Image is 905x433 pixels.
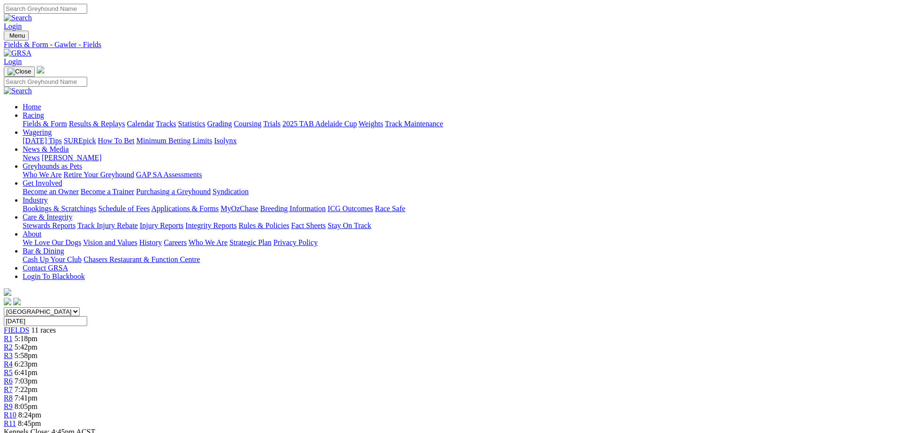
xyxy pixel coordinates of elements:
[4,368,13,376] a: R5
[83,255,200,263] a: Chasers Restaurant & Function Centre
[15,343,38,351] span: 5:42pm
[23,120,67,128] a: Fields & Form
[18,411,41,419] span: 8:24pm
[4,22,22,30] a: Login
[234,120,262,128] a: Coursing
[4,343,13,351] span: R2
[4,31,29,41] button: Toggle navigation
[385,120,443,128] a: Track Maintenance
[4,377,13,385] a: R6
[4,87,32,95] img: Search
[83,238,137,246] a: Vision and Values
[4,360,13,368] a: R4
[13,298,21,305] img: twitter.svg
[37,66,44,74] img: logo-grsa-white.png
[359,120,383,128] a: Weights
[4,66,35,77] button: Toggle navigation
[139,238,162,246] a: History
[4,4,87,14] input: Search
[260,204,326,212] a: Breeding Information
[23,204,901,213] div: Industry
[136,137,212,145] a: Minimum Betting Limits
[77,221,138,229] a: Track Injury Rebate
[69,120,125,128] a: Results & Replays
[15,402,38,410] span: 8:05pm
[239,221,289,229] a: Rules & Policies
[185,221,237,229] a: Integrity Reports
[31,326,56,334] span: 11 races
[4,394,13,402] a: R8
[15,394,38,402] span: 7:41pm
[81,188,134,196] a: Become a Trainer
[23,264,68,272] a: Contact GRSA
[23,128,52,136] a: Wagering
[23,171,901,179] div: Greyhounds as Pets
[4,351,13,359] a: R3
[214,137,237,145] a: Isolynx
[98,137,135,145] a: How To Bet
[23,221,75,229] a: Stewards Reports
[4,49,32,57] img: GRSA
[164,238,187,246] a: Careers
[23,137,901,145] div: Wagering
[23,137,62,145] a: [DATE] Tips
[207,120,232,128] a: Grading
[4,326,29,334] a: FIELDS
[328,221,371,229] a: Stay On Track
[64,137,96,145] a: SUREpick
[156,120,176,128] a: Tracks
[23,103,41,111] a: Home
[23,145,69,153] a: News & Media
[291,221,326,229] a: Fact Sheets
[23,221,901,230] div: Care & Integrity
[375,204,405,212] a: Race Safe
[15,377,38,385] span: 7:03pm
[23,171,62,179] a: Who We Are
[189,238,228,246] a: Who We Are
[98,204,149,212] a: Schedule of Fees
[263,120,280,128] a: Trials
[178,120,206,128] a: Statistics
[4,411,16,419] a: R10
[4,41,901,49] a: Fields & Form - Gawler - Fields
[4,288,11,296] img: logo-grsa-white.png
[23,238,901,247] div: About
[23,188,79,196] a: Become an Owner
[221,204,258,212] a: MyOzChase
[23,111,44,119] a: Racing
[4,385,13,393] span: R7
[23,230,41,238] a: About
[23,154,901,162] div: News & Media
[23,120,901,128] div: Racing
[4,316,87,326] input: Select date
[23,247,64,255] a: Bar & Dining
[4,335,13,343] a: R1
[4,419,16,427] a: R11
[15,360,38,368] span: 6:23pm
[151,204,219,212] a: Applications & Forms
[15,368,38,376] span: 6:41pm
[4,14,32,22] img: Search
[23,255,901,264] div: Bar & Dining
[4,298,11,305] img: facebook.svg
[23,162,82,170] a: Greyhounds as Pets
[23,204,96,212] a: Bookings & Scratchings
[136,171,202,179] a: GAP SA Assessments
[9,32,25,39] span: Menu
[273,238,318,246] a: Privacy Policy
[23,196,48,204] a: Industry
[4,402,13,410] a: R9
[15,351,38,359] span: 5:58pm
[23,188,901,196] div: Get Involved
[8,68,31,75] img: Close
[23,179,62,187] a: Get Involved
